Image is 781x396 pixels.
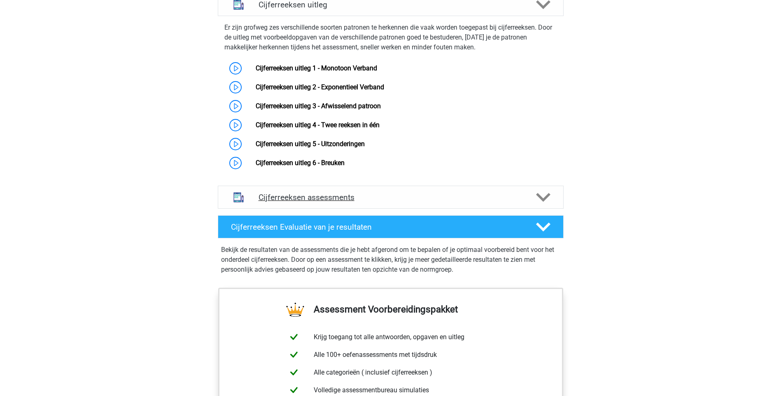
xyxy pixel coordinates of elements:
a: Cijferreeksen uitleg 3 - Afwisselend patroon [256,102,381,110]
a: Cijferreeksen uitleg 4 - Twee reeksen in één [256,121,380,129]
a: Cijferreeksen uitleg 6 - Breuken [256,159,345,167]
a: Cijferreeksen uitleg 1 - Monotoon Verband [256,64,377,72]
a: Cijferreeksen Evaluatie van je resultaten [214,215,567,238]
p: Er zijn grofweg zes verschillende soorten patronen te herkennen die vaak worden toegepast bij cij... [224,23,557,52]
h4: Cijferreeksen assessments [259,193,523,202]
a: Cijferreeksen uitleg 5 - Uitzonderingen [256,140,365,148]
h4: Cijferreeksen Evaluatie van je resultaten [231,222,523,232]
a: Cijferreeksen uitleg 2 - Exponentieel Verband [256,83,384,91]
p: Bekijk de resultaten van de assessments die je hebt afgerond om te bepalen of je optimaal voorber... [221,245,560,275]
a: assessments Cijferreeksen assessments [214,186,567,209]
img: cijferreeksen assessments [228,187,249,208]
